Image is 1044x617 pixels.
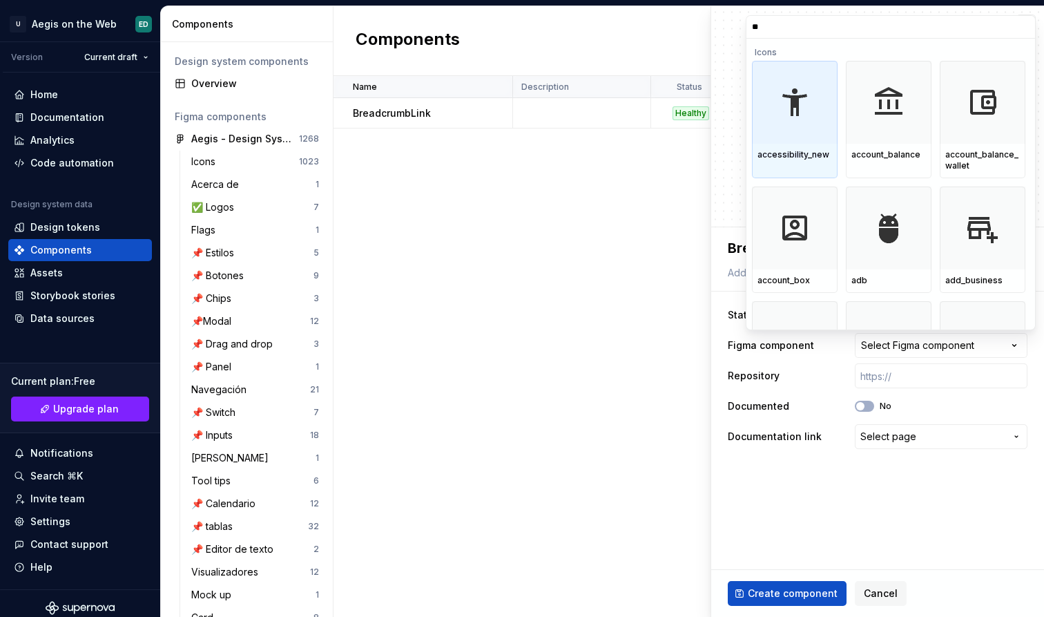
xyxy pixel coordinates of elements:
[851,275,926,286] div: adb
[945,149,1020,171] div: account_balance_wallet
[945,275,1020,286] div: add_business
[757,275,832,286] div: account_box
[851,149,926,160] div: account_balance
[757,149,832,160] div: accessibility_new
